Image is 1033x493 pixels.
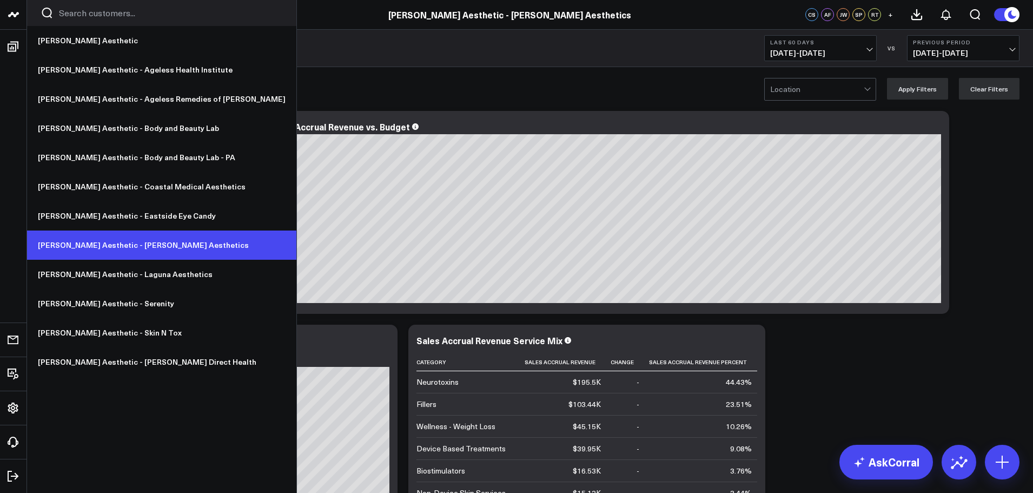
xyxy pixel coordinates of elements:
[573,443,601,454] div: $39.95K
[27,260,296,289] a: [PERSON_NAME] Aesthetic - Laguna Aesthetics
[27,143,296,172] a: [PERSON_NAME] Aesthetic - Body and Beauty Lab - PA
[416,421,495,432] div: Wellness - Weight Loss
[913,39,1014,45] b: Previous Period
[27,289,296,318] a: [PERSON_NAME] Aesthetic - Serenity
[730,465,752,476] div: 3.76%
[27,114,296,143] a: [PERSON_NAME] Aesthetic - Body and Beauty Lab
[805,8,818,21] div: CS
[887,78,948,100] button: Apply Filters
[27,231,296,260] a: [PERSON_NAME] Aesthetic - [PERSON_NAME] Aesthetics
[573,465,601,476] div: $16.53K
[568,399,601,410] div: $103.44K
[888,11,893,18] span: +
[416,334,562,346] div: Sales Accrual Revenue Service Mix
[59,7,283,19] input: Search customers input
[726,399,752,410] div: 23.51%
[884,8,897,21] button: +
[770,49,871,57] span: [DATE] - [DATE]
[27,84,296,114] a: [PERSON_NAME] Aesthetic - Ageless Remedies of [PERSON_NAME]
[388,9,631,21] a: [PERSON_NAME] Aesthetic - [PERSON_NAME] Aesthetics
[764,35,877,61] button: Last 60 Days[DATE]-[DATE]
[416,443,506,454] div: Device Based Treatments
[868,8,881,21] div: RT
[837,8,850,21] div: JW
[611,353,649,371] th: Change
[27,347,296,377] a: [PERSON_NAME] Aesthetic - [PERSON_NAME] Direct Health
[649,353,761,371] th: Sales Accrual Revenue Percent
[27,201,296,231] a: [PERSON_NAME] Aesthetic - Eastside Eye Candy
[573,377,601,387] div: $195.5K
[839,445,933,479] a: AskCorral
[637,377,639,387] div: -
[416,465,465,476] div: Biostimulators
[907,35,1019,61] button: Previous Period[DATE]-[DATE]
[959,78,1019,100] button: Clear Filters
[637,421,639,432] div: -
[726,421,752,432] div: 10.26%
[41,6,54,19] button: Search customers button
[770,39,871,45] b: Last 60 Days
[416,377,459,387] div: Neurotoxins
[416,399,436,410] div: Fillers
[525,353,611,371] th: Sales Accrual Revenue
[27,318,296,347] a: [PERSON_NAME] Aesthetic - Skin N Tox
[27,26,296,55] a: [PERSON_NAME] Aesthetic
[637,399,639,410] div: -
[27,55,296,84] a: [PERSON_NAME] Aesthetic - Ageless Health Institute
[573,421,601,432] div: $45.15K
[27,172,296,201] a: [PERSON_NAME] Aesthetic - Coastal Medical Aesthetics
[416,353,525,371] th: Category
[913,49,1014,57] span: [DATE] - [DATE]
[882,45,902,51] div: VS
[637,443,639,454] div: -
[637,465,639,476] div: -
[233,121,410,133] div: Monthly Sales Accrual Revenue vs. Budget
[730,443,752,454] div: 9.08%
[726,377,752,387] div: 44.43%
[852,8,865,21] div: SP
[821,8,834,21] div: AF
